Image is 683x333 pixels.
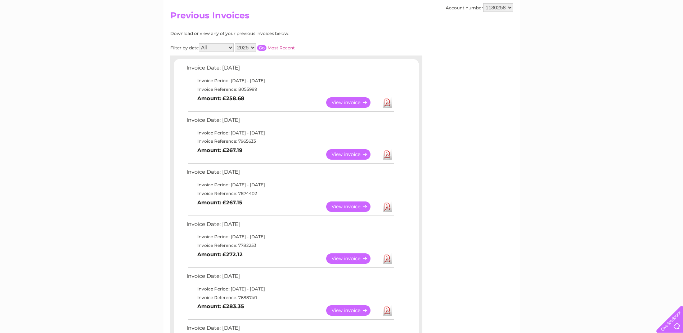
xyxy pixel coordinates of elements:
a: Energy [574,31,590,36]
a: Telecoms [594,31,616,36]
a: Download [383,149,392,160]
a: Download [383,253,392,264]
td: Invoice Reference: 7782253 [185,241,395,250]
b: Amount: £272.12 [197,251,243,258]
td: Invoice Reference: 7874402 [185,189,395,198]
a: Download [383,201,392,212]
a: View [326,149,379,160]
img: logo.png [24,19,60,41]
td: Invoice Period: [DATE] - [DATE] [185,129,395,137]
b: Amount: £258.68 [197,95,244,102]
a: Water [556,31,570,36]
td: Invoice Period: [DATE] - [DATE] [185,232,395,241]
a: Contact [635,31,653,36]
td: Invoice Date: [DATE] [185,63,395,76]
a: View [326,201,379,212]
a: Most Recent [268,45,295,50]
a: Download [383,305,392,316]
b: Amount: £267.19 [197,147,242,154]
td: Invoice Date: [DATE] [185,271,395,285]
a: Download [383,97,392,108]
td: Invoice Reference: 8055989 [185,85,395,94]
td: Invoice Date: [DATE] [185,115,395,129]
b: Amount: £283.35 [197,303,244,310]
a: Log out [659,31,676,36]
td: Invoice Date: [DATE] [185,167,395,181]
td: Invoice Date: [DATE] [185,219,395,233]
td: Invoice Reference: 7688740 [185,293,395,302]
a: Blog [620,31,631,36]
td: Invoice Period: [DATE] - [DATE] [185,285,395,293]
div: Account number [446,3,513,12]
td: Invoice Reference: 7965633 [185,137,395,146]
div: Download or view any of your previous invoices below. [170,31,359,36]
div: Filter by date [170,43,359,52]
div: Clear Business is a trading name of Verastar Limited (registered in [GEOGRAPHIC_DATA] No. 3667643... [172,4,512,35]
a: 0333 014 3131 [547,4,597,13]
b: Amount: £267.15 [197,199,242,206]
td: Invoice Period: [DATE] - [DATE] [185,181,395,189]
a: View [326,253,379,264]
td: Invoice Period: [DATE] - [DATE] [185,76,395,85]
a: View [326,305,379,316]
h2: Previous Invoices [170,10,513,24]
a: View [326,97,379,108]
